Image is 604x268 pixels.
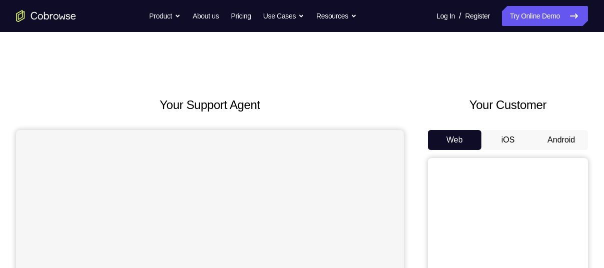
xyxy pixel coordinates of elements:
[16,96,404,114] h2: Your Support Agent
[428,96,588,114] h2: Your Customer
[436,6,455,26] a: Log In
[231,6,251,26] a: Pricing
[316,6,357,26] button: Resources
[502,6,588,26] a: Try Online Demo
[481,130,535,150] button: iOS
[459,10,461,22] span: /
[16,10,76,22] a: Go to the home page
[193,6,219,26] a: About us
[263,6,304,26] button: Use Cases
[465,6,490,26] a: Register
[428,130,481,150] button: Web
[149,6,181,26] button: Product
[534,130,588,150] button: Android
